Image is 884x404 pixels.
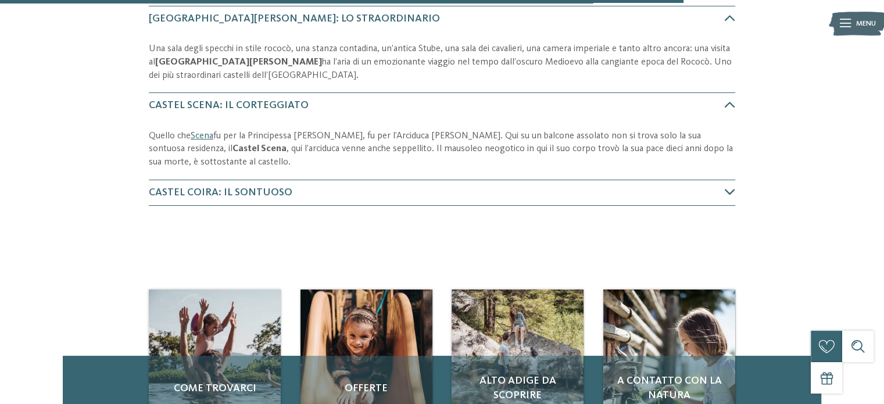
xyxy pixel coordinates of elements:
span: Castel Scena: il corteggiato [149,100,309,110]
strong: Castel Scena [232,144,287,153]
span: Offerte [311,381,422,396]
p: Una sala degli specchi in stile rococò, una stanza contadina, un’antica Stube, una sala dei caval... [149,42,735,82]
p: Quello che fu per la Principessa [PERSON_NAME], fu per l’Arciduca [PERSON_NAME]. Qui su un balcon... [149,130,735,169]
span: Alto Adige da scoprire [462,374,573,403]
strong: [GEOGRAPHIC_DATA][PERSON_NAME] [155,58,322,67]
a: Scena [191,131,213,141]
span: Castel Coira: il sontuoso [149,187,292,198]
span: A contatto con la natura [614,374,725,403]
span: Come trovarci [159,381,270,396]
span: [GEOGRAPHIC_DATA][PERSON_NAME]: lo straordinario [149,13,440,24]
